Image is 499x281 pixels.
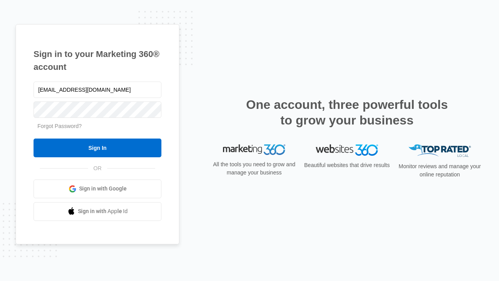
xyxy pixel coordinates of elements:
[37,123,82,129] a: Forgot Password?
[211,160,298,177] p: All the tools you need to grow and manage your business
[409,144,471,157] img: Top Rated Local
[34,202,161,221] a: Sign in with Apple Id
[223,144,285,155] img: Marketing 360
[244,97,450,128] h2: One account, three powerful tools to grow your business
[34,139,161,157] input: Sign In
[316,144,378,156] img: Websites 360
[303,161,391,169] p: Beautiful websites that drive results
[34,82,161,98] input: Email
[78,207,128,215] span: Sign in with Apple Id
[34,48,161,73] h1: Sign in to your Marketing 360® account
[396,162,483,179] p: Monitor reviews and manage your online reputation
[88,164,107,173] span: OR
[34,180,161,198] a: Sign in with Google
[79,185,127,193] span: Sign in with Google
